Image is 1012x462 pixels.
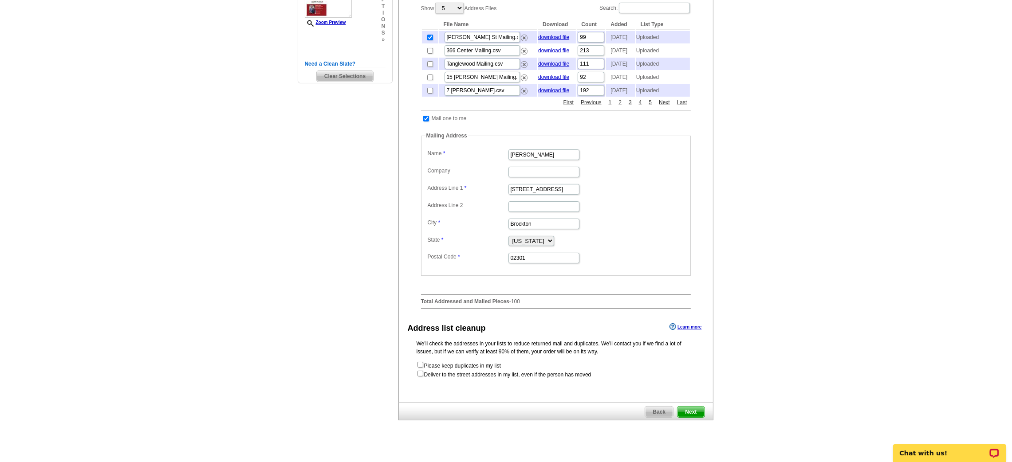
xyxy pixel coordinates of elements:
img: delete.png [521,74,528,81]
a: Last [675,98,689,106]
th: Count [577,19,605,30]
td: Uploaded [636,58,690,70]
label: City [428,219,508,227]
span: 100 [511,298,520,305]
label: Address Line 2 [428,201,508,209]
div: Address list cleanup [408,322,486,334]
a: Remove this list [521,33,528,39]
th: Download [538,19,576,30]
span: » [381,36,385,43]
a: 1 [606,98,614,106]
img: delete.png [521,48,528,55]
a: Back [645,406,673,418]
td: [DATE] [606,84,635,97]
legend: Mailing Address [425,132,468,140]
a: 2 [616,98,624,106]
input: Search: [619,3,690,13]
a: Previous [579,98,604,106]
a: download file [538,47,569,54]
img: delete.png [521,61,528,68]
a: First [561,98,576,106]
td: Uploaded [636,71,690,83]
th: Added [606,19,635,30]
td: Uploaded [636,44,690,57]
a: download file [538,61,569,67]
a: Remove this list [521,73,528,79]
form: Please keep duplicates in my list Deliver to the street addresses in my list, even if the person ... [417,361,695,379]
td: [DATE] [606,58,635,70]
a: 5 [646,98,654,106]
a: Remove this list [521,86,528,92]
img: delete.png [521,88,528,94]
td: [DATE] [606,71,635,83]
span: n [381,23,385,30]
strong: Total Addressed and Mailed Pieces [421,298,509,305]
img: delete.png [521,35,528,41]
td: Uploaded [636,31,690,43]
iframe: LiveChat chat widget [887,434,1012,462]
span: i [381,10,385,16]
span: o [381,16,385,23]
td: [DATE] [606,31,635,43]
a: download file [538,34,569,40]
a: 4 [637,98,644,106]
label: Postal Code [428,253,508,261]
a: Remove this list [521,59,528,66]
p: We’ll check the addresses in your lists to reduce returned mail and duplicates. We’ll contact you... [417,340,695,356]
label: State [428,236,508,244]
a: download file [538,74,569,80]
label: Company [428,167,508,175]
th: List Type [636,19,690,30]
h5: Need a Clean Slate? [305,60,386,68]
td: Mail one to me [431,114,467,123]
span: Back [645,407,673,417]
a: 3 [626,98,634,106]
span: s [381,30,385,36]
a: Remove this list [521,46,528,52]
span: t [381,3,385,10]
a: Next [657,98,672,106]
span: Clear Selections [317,71,373,82]
label: Search: [599,2,690,14]
th: File Name [439,19,538,30]
a: Learn more [669,323,701,330]
td: Uploaded [636,84,690,97]
a: download file [538,87,569,94]
label: Show Address Files [421,2,497,15]
td: [DATE] [606,44,635,57]
label: Address Line 1 [428,184,508,192]
label: Name [428,149,508,157]
span: Next [677,407,704,417]
a: Zoom Preview [305,20,346,25]
select: ShowAddress Files [435,3,464,14]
